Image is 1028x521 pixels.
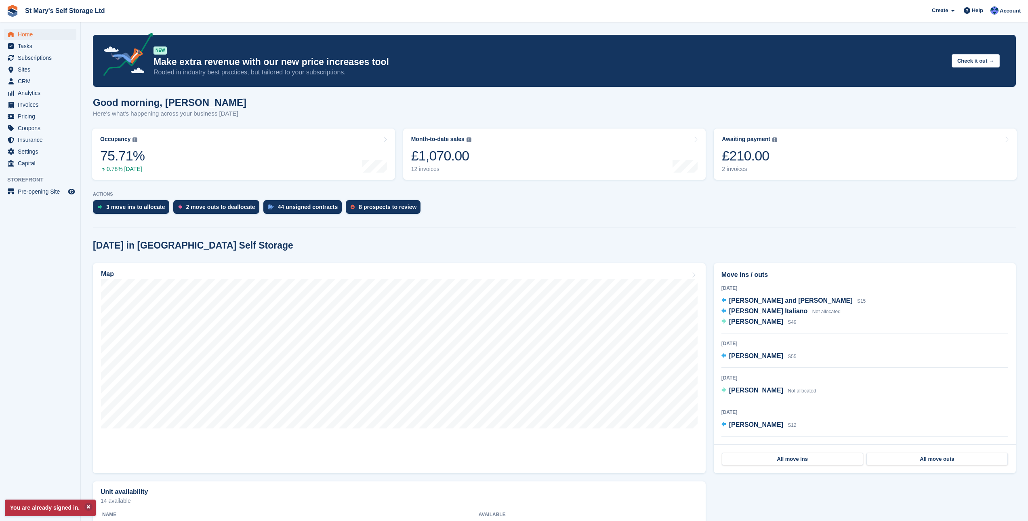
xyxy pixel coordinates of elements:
[18,134,66,146] span: Insurance
[721,409,1008,416] div: [DATE]
[100,166,145,173] div: 0.78% [DATE]
[411,166,471,173] div: 12 invoices
[4,146,76,157] a: menu
[722,136,770,143] div: Awaiting payment
[22,4,108,17] a: St Mary's Self Storage Ltd
[268,205,274,209] img: contract_signature_icon-13c848040528278c33f63329250d36e43548de30e8caae1d1a13099fd9432cc5.svg
[153,46,167,55] div: NEW
[952,54,1000,67] button: Check it out →
[721,296,866,306] a: [PERSON_NAME] and [PERSON_NAME] S15
[346,200,425,218] a: 8 prospects to review
[4,64,76,75] a: menu
[729,318,783,325] span: [PERSON_NAME]
[18,40,66,52] span: Tasks
[18,186,66,197] span: Pre-opening Site
[93,263,706,473] a: Map
[101,488,148,496] h2: Unit availability
[932,6,948,15] span: Create
[729,308,808,314] span: [PERSON_NAME] Italiano
[721,374,1008,382] div: [DATE]
[788,422,796,428] span: S12
[18,64,66,75] span: Sites
[18,87,66,99] span: Analytics
[4,122,76,134] a: menu
[67,187,76,196] a: Preview store
[100,148,145,164] div: 75.71%
[132,137,137,142] img: icon-info-grey-7440780725fd019a000dd9b08b2336e03edf1995a4989e88bcd33f0948082b44.svg
[101,498,698,504] p: 14 available
[4,134,76,146] a: menu
[93,192,1016,197] p: ACTIONS
[729,352,783,359] span: [PERSON_NAME]
[101,270,114,278] h2: Map
[721,351,797,362] a: [PERSON_NAME] S55
[721,340,1008,347] div: [DATE]
[18,52,66,63] span: Subscriptions
[729,297,853,304] span: [PERSON_NAME] and [PERSON_NAME]
[4,158,76,169] a: menu
[4,40,76,52] a: menu
[18,122,66,134] span: Coupons
[278,204,338,210] div: 44 unsigned contracts
[5,500,96,516] p: You are already signed in.
[403,129,706,180] a: Month-to-date sales £1,070.00 12 invoices
[1000,7,1021,15] span: Account
[100,136,130,143] div: Occupancy
[93,97,246,108] h1: Good morning, [PERSON_NAME]
[93,240,293,251] h2: [DATE] in [GEOGRAPHIC_DATA] Self Storage
[721,270,1008,280] h2: Move ins / outs
[178,205,182,209] img: move_outs_to_deallocate_icon-f764333ba52eb49d3ac5e1228854f67142a1ed5810a6f6cc68b1a99e826820c5.svg
[990,6,999,15] img: Matthew Keenan
[18,29,66,40] span: Home
[153,56,945,68] p: Make extra revenue with our new price increases tool
[721,443,1008,450] div: [DATE]
[721,306,841,317] a: [PERSON_NAME] Italiano Not allocated
[18,146,66,157] span: Settings
[721,317,797,327] a: [PERSON_NAME] S49
[721,285,1008,292] div: [DATE]
[721,386,816,396] a: [PERSON_NAME] Not allocated
[788,388,816,394] span: Not allocated
[411,136,465,143] div: Month-to-date sales
[722,166,777,173] div: 2 invoices
[359,204,416,210] div: 8 prospects to review
[866,453,1008,466] a: All move outs
[4,52,76,63] a: menu
[173,200,263,218] a: 2 move outs to deallocate
[467,137,471,142] img: icon-info-grey-7440780725fd019a000dd9b08b2336e03edf1995a4989e88bcd33f0948082b44.svg
[722,453,863,466] a: All move ins
[788,319,796,325] span: S49
[4,186,76,197] a: menu
[92,129,395,180] a: Occupancy 75.71% 0.78% [DATE]
[93,200,173,218] a: 3 move ins to allocate
[972,6,983,15] span: Help
[106,204,165,210] div: 3 move ins to allocate
[722,148,777,164] div: £210.00
[263,200,346,218] a: 44 unsigned contracts
[93,109,246,118] p: Here's what's happening across your business [DATE]
[729,421,783,428] span: [PERSON_NAME]
[186,204,255,210] div: 2 move outs to deallocate
[4,87,76,99] a: menu
[411,148,471,164] div: £1,070.00
[812,309,841,314] span: Not allocated
[7,176,80,184] span: Storefront
[4,111,76,122] a: menu
[772,137,777,142] img: icon-info-grey-7440780725fd019a000dd9b08b2336e03edf1995a4989e88bcd33f0948082b44.svg
[4,99,76,110] a: menu
[788,354,796,359] span: S55
[729,387,783,394] span: [PERSON_NAME]
[18,76,66,87] span: CRM
[6,5,19,17] img: stora-icon-8386f47178a22dfd0bd8f6a31ec36ba5ce8667c1dd55bd0f319d3a0aa187defe.svg
[18,111,66,122] span: Pricing
[153,68,945,77] p: Rooted in industry best practices, but tailored to your subscriptions.
[18,99,66,110] span: Invoices
[351,205,355,209] img: prospect-51fa495bee0391a8d652442698ab0144808aea92771e9ea1ae160a38d050c398.svg
[4,29,76,40] a: menu
[721,420,797,430] a: [PERSON_NAME] S12
[98,205,102,209] img: move_ins_to_allocate_icon-fdf77a2bb77ea45bf5b3d319d69a93e2d87916cf1d5bf7949dd705db3b84f3ca.svg
[714,129,1017,180] a: Awaiting payment £210.00 2 invoices
[857,298,866,304] span: S15
[97,33,153,79] img: price-adjustments-announcement-icon-8257ccfd72463d97f412b2fc003d46551f7dbcb40ab6d574587a9cd5c0d94...
[18,158,66,169] span: Capital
